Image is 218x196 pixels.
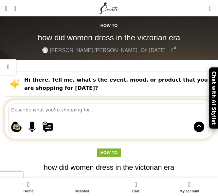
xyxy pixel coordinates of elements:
[98,5,120,10] a: Site logo
[173,177,178,182] span: 0
[109,180,163,194] div: My cart
[38,33,180,43] h1: how did women dress in the victorian era
[55,180,109,194] a: Wishlist
[109,180,163,194] a: 0 Cart
[141,48,166,53] time: On [DATE]
[2,2,10,15] a: Open mobile menu
[169,46,176,54] a: 0
[163,180,216,194] a: My account
[50,46,137,55] a: [PERSON_NAME] [PERSON_NAME]
[59,189,106,193] span: Wishlist
[199,2,206,15] div: My Wishlist
[5,163,213,173] h1: how did women dress in the victorian era
[206,2,215,15] a: 0
[135,180,140,185] span: 0
[100,150,118,155] a: How to
[173,46,177,50] span: 0
[100,23,118,28] a: How to
[55,180,109,194] div: My wishlist
[42,47,48,53] img: author-avatar
[209,3,214,8] span: 0
[112,189,159,193] span: Cart
[10,2,19,15] a: Search
[2,180,55,194] a: Home
[166,189,213,193] span: My account
[5,189,52,193] span: Home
